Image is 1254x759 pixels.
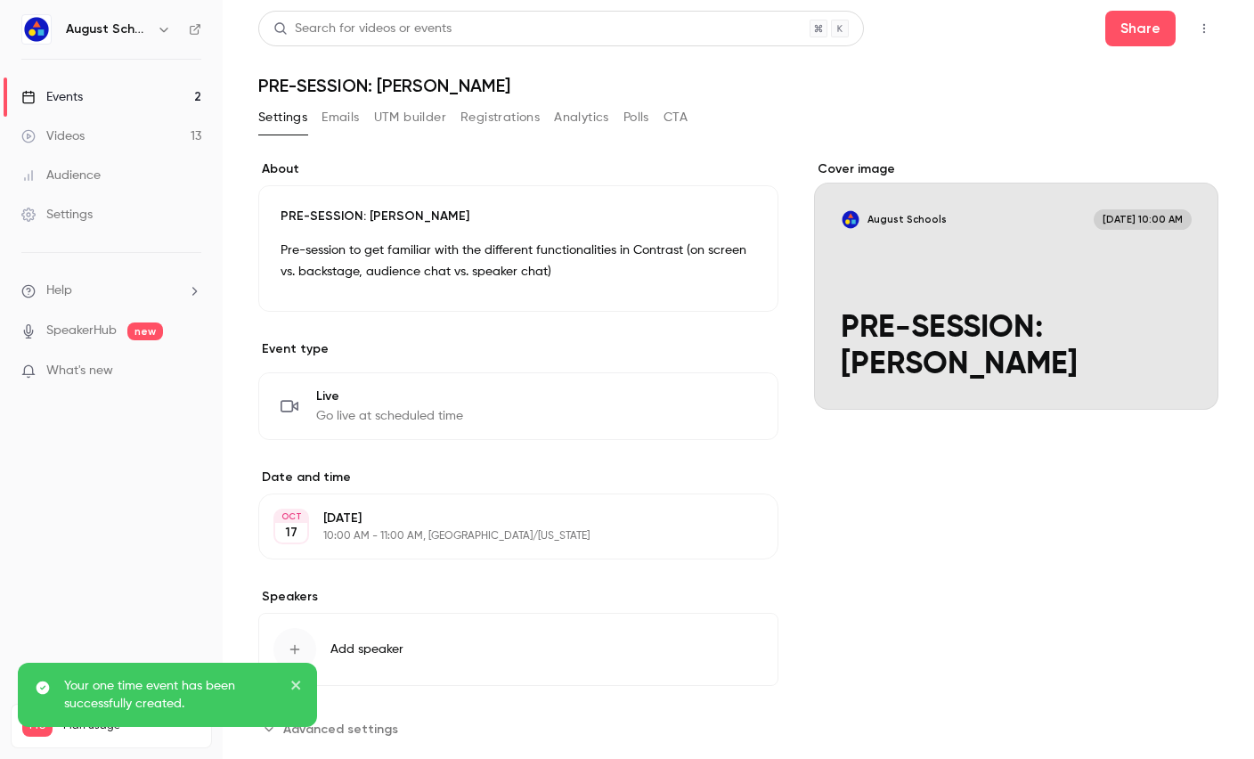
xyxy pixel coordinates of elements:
[127,322,163,340] span: new
[258,75,1218,96] h1: PRE-SESSION: [PERSON_NAME]
[281,240,756,282] p: Pre-session to get familiar with the different functionalities in Contrast (on screen vs. backsta...
[258,714,778,743] section: Advanced settings
[258,469,778,486] label: Date and time
[1105,11,1176,46] button: Share
[814,160,1218,410] section: Cover image
[258,613,778,686] button: Add speaker
[330,641,403,658] span: Add speaker
[322,103,359,132] button: Emails
[664,103,688,132] button: CTA
[623,103,649,132] button: Polls
[21,282,201,300] li: help-dropdown-opener
[273,20,452,38] div: Search for videos or events
[554,103,609,132] button: Analytics
[285,524,297,542] p: 17
[275,510,307,523] div: OCT
[46,362,113,380] span: What's new
[46,322,117,340] a: SpeakerHub
[21,206,93,224] div: Settings
[180,363,201,379] iframe: Noticeable Trigger
[22,15,51,44] img: August Schools
[316,407,463,425] span: Go live at scheduled time
[21,88,83,106] div: Events
[66,20,150,38] h6: August Schools
[21,127,85,145] div: Videos
[323,529,684,543] p: 10:00 AM - 11:00 AM, [GEOGRAPHIC_DATA]/[US_STATE]
[374,103,446,132] button: UTM builder
[258,103,307,132] button: Settings
[323,510,684,527] p: [DATE]
[46,282,72,300] span: Help
[258,588,778,606] label: Speakers
[814,160,1218,178] label: Cover image
[64,677,278,713] p: Your one time event has been successfully created.
[258,340,778,358] p: Event type
[281,208,756,225] p: PRE-SESSION: [PERSON_NAME]
[290,677,303,698] button: close
[316,388,463,405] span: Live
[258,160,778,178] label: About
[460,103,540,132] button: Registrations
[21,167,101,184] div: Audience
[258,714,409,743] button: Advanced settings
[283,720,398,739] span: Advanced settings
